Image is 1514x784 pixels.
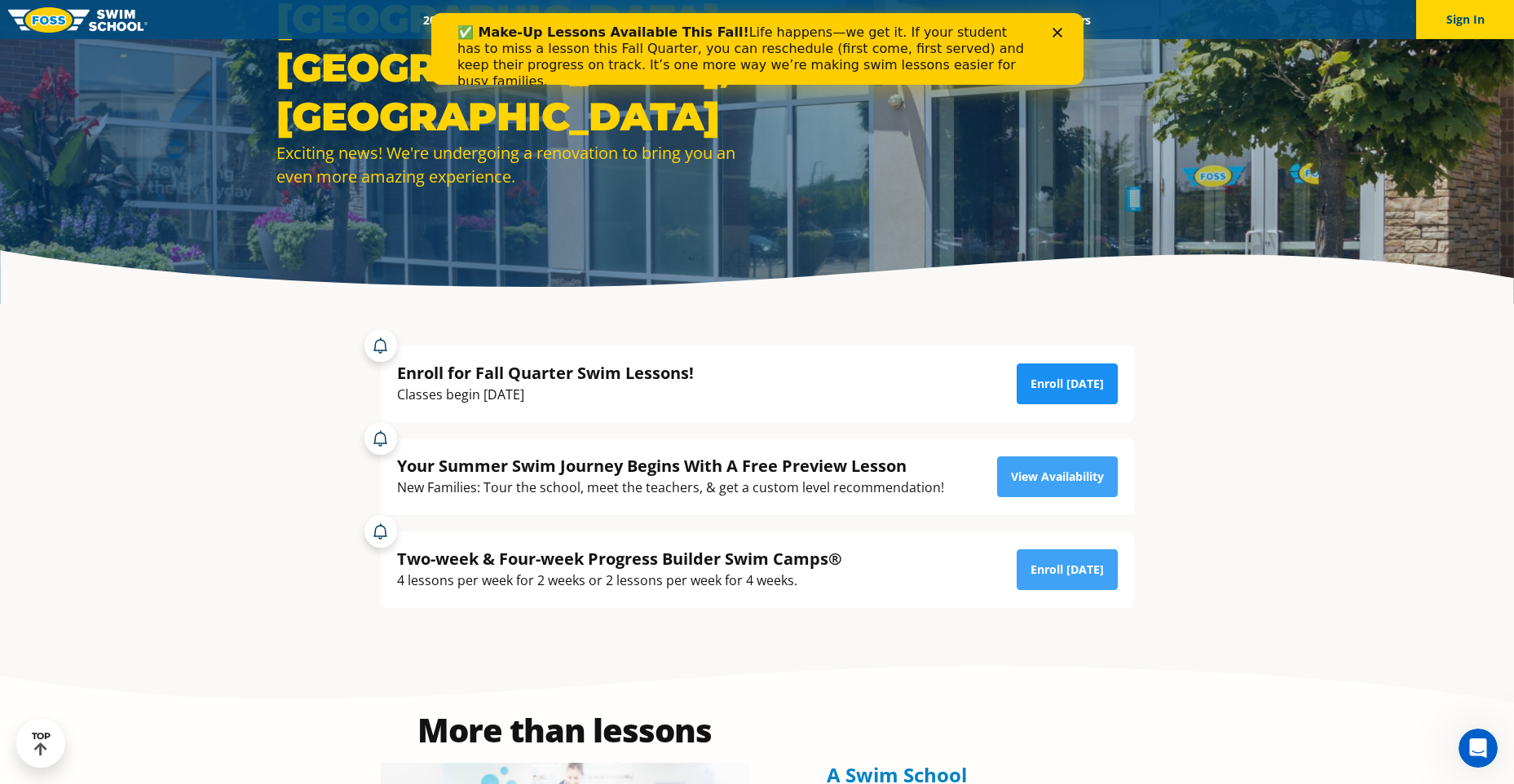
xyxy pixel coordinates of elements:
div: New Families: Tour the school, meet the teachers, & get a custom level recommendation! [397,477,944,499]
a: Enroll [DATE] [1017,363,1118,404]
div: Exciting news! We're undergoing a renovation to bring you an even more amazing experience. [276,141,749,188]
h2: More than lessons [381,714,749,747]
a: Schools [511,12,580,28]
div: Classes begin [DATE] [397,384,694,406]
iframe: Intercom live chat banner [431,13,1084,85]
a: 2025 Calendar [409,12,511,28]
a: Swim Path® Program [580,12,722,28]
img: FOSS Swim School Logo [8,7,148,33]
div: Life happens—we get it. If your student has to miss a lesson this Fall Quarter, you can reschedul... [26,11,600,77]
b: ✅ Make-Up Lessons Available This Fall! [26,11,318,27]
a: Enroll [DATE] [1017,549,1118,590]
div: 4 lessons per week for 2 weeks or 2 lessons per week for 4 weeks. [397,570,842,592]
div: Your Summer Swim Journey Begins With A Free Preview Lesson [397,455,944,477]
div: TOP [32,731,51,756]
a: View Availability [997,456,1118,497]
a: Careers [1037,12,1105,28]
a: Swim Like [PERSON_NAME] [814,12,987,28]
iframe: Intercom live chat [1459,729,1498,768]
div: Enroll for Fall Quarter Swim Lessons! [397,362,694,384]
a: Blog [986,12,1037,28]
div: Close [621,15,638,24]
a: About FOSS [722,12,814,28]
div: Two-week & Four-week Progress Builder Swim Camps® [397,548,842,570]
